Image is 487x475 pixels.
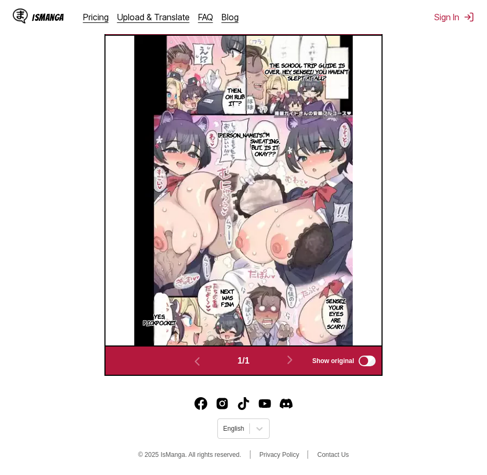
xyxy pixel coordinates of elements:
[283,353,296,366] img: Next page
[117,12,190,22] a: Upload & Translate
[248,129,282,159] p: I'm sweating, but... is it okay??
[138,451,241,458] span: © 2025 IsManga. All rights reserved.
[238,356,249,366] span: 1 / 1
[317,451,348,458] a: Contact Us
[194,397,207,410] a: Facebook
[134,36,353,345] img: Manga Panel
[359,356,376,366] input: Show original
[261,60,353,83] p: The school trip guide is over... Hey, Sensei! You haven't slept at all?
[434,12,474,22] button: Sign In
[464,12,474,22] img: Sign out
[194,397,207,410] img: IsManga Facebook
[216,286,239,309] p: Next was Fina
[222,12,239,22] a: Blog
[223,425,225,432] input: Select language
[259,451,299,458] a: Privacy Policy
[322,295,350,332] p: Sensei, your eyes are scary!
[198,12,213,22] a: FAQ
[216,130,265,140] p: [PERSON_NAME]'s
[13,9,83,26] a: IsManga LogoIsManga
[216,397,229,410] img: IsManga Instagram
[191,355,204,368] img: Previous page
[258,397,271,410] img: IsManga YouTube
[32,12,64,22] div: IsManga
[280,397,293,410] img: IsManga Discord
[237,397,250,410] a: TikTok
[83,12,109,22] a: Pricing
[141,311,178,328] p: Yes, pickpocket
[258,397,271,410] a: Youtube
[312,357,354,365] span: Show original
[13,9,28,23] img: IsManga Logo
[237,397,250,410] img: IsManga TikTok
[280,397,293,410] a: Discord
[216,397,229,410] a: Instagram
[223,85,247,108] p: Then... Oh. Rub it~?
